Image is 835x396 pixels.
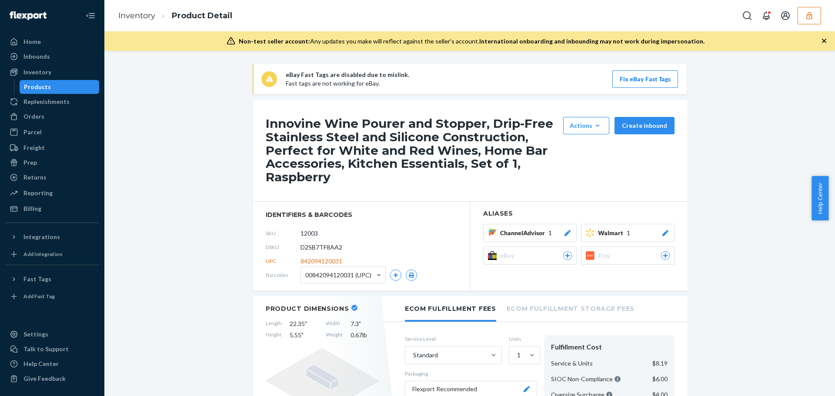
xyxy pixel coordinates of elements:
span: Weight [326,331,343,339]
div: Parcel [23,128,42,136]
div: Integrations [23,233,60,241]
p: Service & Units [551,359,593,368]
span: 1 [548,229,552,237]
span: 00842094120031 (UPC) [305,268,371,283]
span: 842094120031 [301,257,342,266]
div: Replenishments [23,97,70,106]
span: 1 [627,229,630,237]
input: Standard [412,351,413,359]
label: Service Level [405,335,502,343]
ol: breadcrumbs [111,3,239,29]
button: Close Navigation [82,7,99,24]
button: Fast Tags [5,272,99,286]
span: 7.3 [351,319,379,328]
a: Add Integration [5,247,99,261]
input: 1 [516,351,517,359]
span: Length [266,319,282,328]
span: 22.35 [290,319,318,328]
span: DSKU [266,243,301,251]
div: 1 [517,351,521,359]
h2: Product Dimensions [266,305,349,313]
h2: Aliases [483,210,675,217]
button: eBay [483,246,577,265]
a: Products [20,80,100,94]
button: Integrations [5,230,99,244]
div: Home [23,37,41,46]
span: " [305,320,307,327]
div: Any updates you make will reflect against the seller's account. [239,37,705,46]
span: 0.67 lb [351,331,379,339]
div: Add Integration [23,250,62,258]
div: Billing [23,204,41,213]
button: Open Search Box [738,7,756,24]
a: Freight [5,141,99,155]
p: eBay Fast Tags are disabled due to mislink. [286,70,409,79]
div: Reporting [23,189,53,197]
div: Returns [23,173,47,182]
button: Open account menu [777,7,794,24]
span: 5.55 [290,331,318,339]
span: Barcodes [266,271,301,279]
a: Inbounds [5,50,99,63]
span: eBay [500,251,518,260]
span: Walmart [598,229,627,237]
div: Add Fast Tag [23,293,55,300]
span: " [359,320,361,327]
a: Inventory [5,65,99,79]
button: Fix eBay Fast Tags [612,70,678,88]
label: Units [509,335,537,343]
div: Settings [23,330,48,339]
iframe: Opens a widget where you can chat to one of our agents [780,370,826,392]
a: Add Fast Tag [5,290,99,303]
a: Parcel [5,125,99,139]
button: Walmart1 [581,224,675,242]
a: Home [5,35,99,49]
img: Flexport logo [10,11,47,20]
div: Fast Tags [23,275,51,283]
a: Reporting [5,186,99,200]
p: Packaging [405,370,537,377]
a: Billing [5,202,99,216]
span: ChannelAdvisor [500,229,548,237]
a: Help Center [5,357,99,371]
div: Inventory [23,68,51,77]
div: Orders [23,112,44,121]
span: SKU [266,230,301,237]
span: D2SB7TF8AA2 [301,243,342,252]
button: Talk to Support [5,342,99,356]
div: Products [24,83,51,91]
span: Width [326,319,343,328]
div: Inbounds [23,52,50,61]
span: Non-test seller account: [239,37,310,45]
p: $8.19 [652,359,668,368]
span: Height [266,331,282,339]
p: SIOC Non-Compliance [551,375,621,383]
div: Prep [23,158,37,167]
a: Orders [5,110,99,123]
div: Standard [413,351,438,359]
span: International onboarding and inbounding may not work during impersonation. [479,37,705,45]
button: Give Feedback [5,372,99,386]
button: Create inbound [615,117,675,134]
li: Ecom Fulfillment Fees [405,296,496,322]
li: Ecom Fulfillment Storage Fees [507,296,635,320]
span: UPC [266,257,301,265]
a: Settings [5,327,99,341]
span: Etsy [598,251,614,260]
button: ChannelAdvisor1 [483,224,577,242]
a: Returns [5,170,99,184]
div: Fulfillment Cost [551,342,668,352]
a: Prep [5,156,99,170]
h1: Innovine Wine Pourer and Stopper, Drip-Free Stainless Steel and Silicone Construction, Perfect fo... [266,117,559,184]
span: " [301,331,304,339]
button: Etsy [581,246,675,265]
p: $6.00 [652,375,668,383]
div: Help Center [23,359,59,368]
p: Fast tags are not working for eBay. [286,79,409,88]
div: Actions [570,121,603,130]
span: identifiers & barcodes [266,210,457,219]
a: Inventory [118,11,155,20]
button: Help Center [812,176,828,220]
div: Freight [23,143,45,152]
